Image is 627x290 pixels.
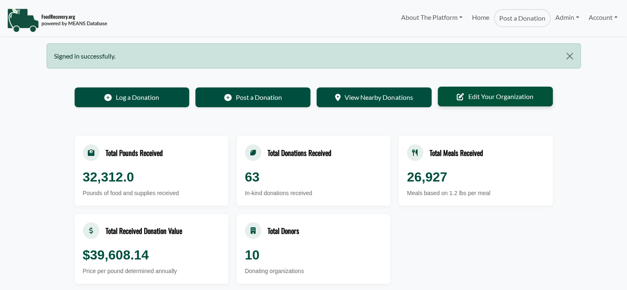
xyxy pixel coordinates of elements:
div: 26,927 [407,167,544,187]
div: Pounds of food and supplies received [83,189,220,198]
div: Total Meals Received [430,147,483,158]
img: NavigationLogo_FoodRecovery-91c16205cd0af1ed486a0f1a7774a6544ea792ac00100771e7dd3ec7c0e58e41.png [7,8,107,33]
div: 32,312.0 [83,167,220,187]
div: Total Pounds Received [106,147,163,158]
a: Post a Donation [195,87,310,107]
div: $39,608.14 [83,245,220,265]
a: View Nearby Donations [317,87,432,107]
div: Total Received Donation Value [106,225,182,236]
div: 10 [245,245,382,265]
a: Post a Donation [494,9,551,27]
a: Home [467,9,493,27]
div: Price per pound determined annually [83,267,220,276]
a: Log a Donation [75,87,190,107]
div: 63 [245,167,382,187]
div: Signed in successfully. [47,43,581,68]
a: Admin [551,9,584,26]
div: Total Donors [268,225,299,236]
div: In-kind donations received [245,189,382,198]
a: Account [584,9,622,26]
div: Total Donations Received [268,147,331,158]
button: Close [559,44,580,68]
div: Meals based on 1.2 lbs per meal [407,189,544,198]
a: Edit Your Organization [438,87,553,106]
a: About The Platform [397,9,467,26]
div: Donating organizations [245,267,382,276]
